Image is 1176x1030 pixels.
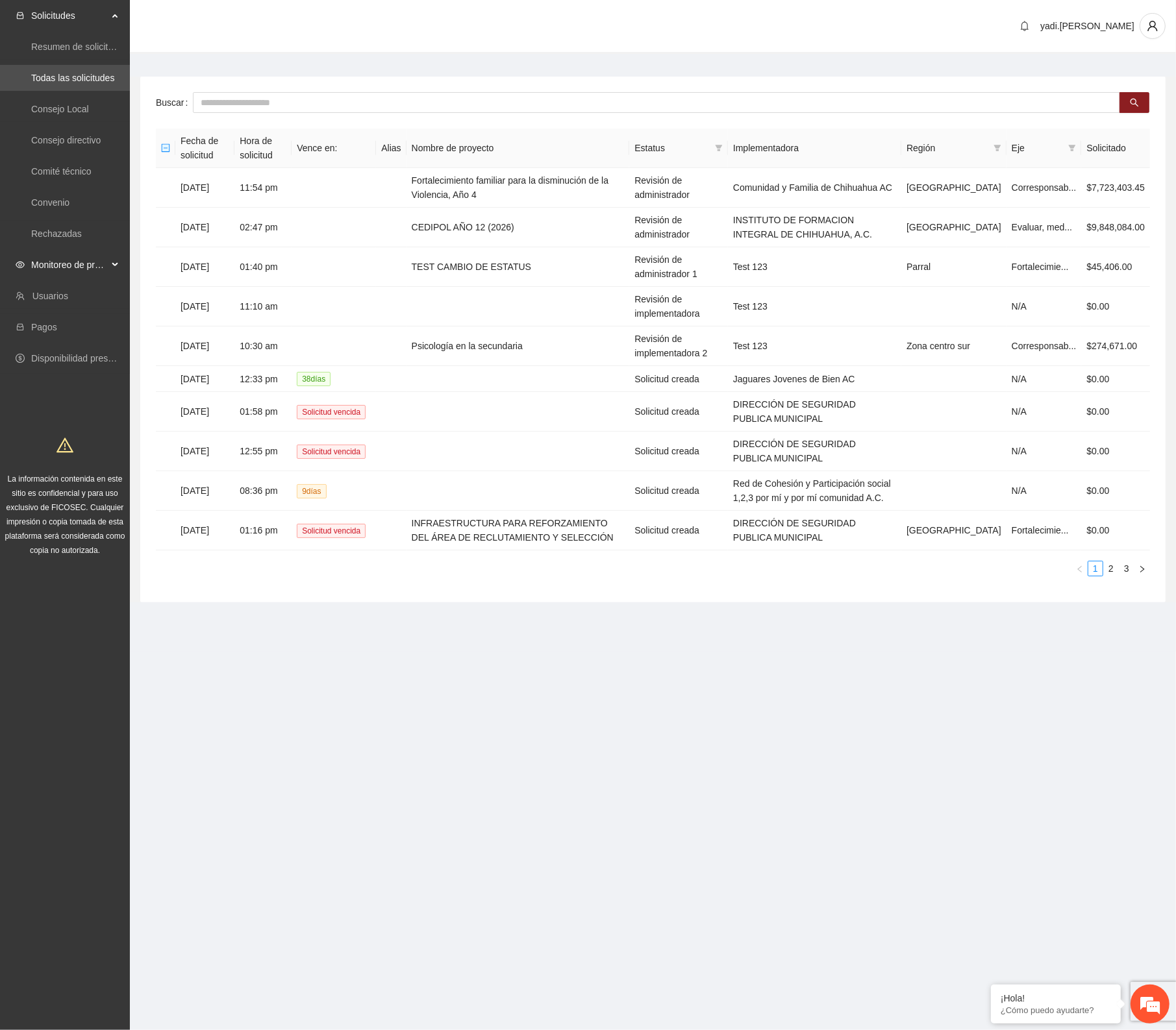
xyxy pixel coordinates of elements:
td: INSTITUTO DE FORMACION INTEGRAL DE CHIHUAHUA, A.C. [728,208,901,247]
td: [DATE] [175,168,234,208]
span: filter [715,144,723,152]
td: Solicitud creada [629,511,728,550]
td: Red de Cohesión y Participación social 1,2,3 por mí y por mí comunidad A.C. [728,471,901,511]
span: Fortalecimie... [1012,262,1069,272]
th: Alias [376,129,406,168]
td: N/A [1007,471,1082,511]
td: $0.00 [1081,471,1150,511]
td: Parral [901,247,1007,287]
span: Evaluar, med... [1012,222,1072,232]
span: Solicitud vencida [297,524,366,538]
td: 12:33 pm [234,366,292,392]
span: filter [994,144,1001,152]
td: [DATE] [175,366,234,392]
span: yadi.[PERSON_NAME] [1040,21,1134,31]
td: Test 123 [728,326,901,366]
span: La información contenida en este sitio es confidencial y para uso exclusivo de FICOSEC. Cualquier... [5,474,125,555]
td: Test 123 [728,247,901,287]
td: DIRECCIÓN DE SEGURIDAD PUBLICA MUNICIPAL [728,432,901,471]
a: Disponibilidad presupuestal [31,353,142,363]
span: Monitoreo de proyectos [31,252,108,278]
td: [DATE] [175,392,234,432]
td: [DATE] [175,287,234,326]
td: 12:55 pm [234,432,292,471]
td: Revisión de implementadora [629,287,728,326]
span: filter [991,138,1004,158]
span: Corresponsab... [1012,182,1077,193]
td: [GEOGRAPHIC_DATA] [901,208,1007,247]
td: 08:36 pm [234,471,292,511]
td: Test 123 [728,287,901,326]
th: Hora de solicitud [234,129,292,168]
td: Revisión de administrador [629,168,728,208]
td: $0.00 [1081,392,1150,432]
button: user [1140,13,1166,39]
th: Fecha de solicitud [175,129,234,168]
th: Solicitado [1081,129,1150,168]
label: Buscar [156,92,193,113]
td: N/A [1007,287,1082,326]
td: Fortalecimiento familiar para la disminución de la Violencia, Año 4 [407,168,630,208]
a: Consejo directivo [31,135,101,145]
span: eye [16,260,25,269]
td: [DATE] [175,432,234,471]
button: bell [1014,16,1035,36]
li: 1 [1088,561,1103,576]
span: Corresponsab... [1012,341,1077,351]
td: [DATE] [175,326,234,366]
td: $0.00 [1081,511,1150,550]
td: [GEOGRAPHIC_DATA] [901,168,1007,208]
td: N/A [1007,366,1082,392]
span: inbox [16,11,25,20]
td: 10:30 am [234,326,292,366]
td: 02:47 pm [234,208,292,247]
a: Rechazadas [31,228,82,239]
td: Solicitud creada [629,432,728,471]
td: [DATE] [175,247,234,287]
td: N/A [1007,432,1082,471]
td: $0.00 [1081,432,1150,471]
td: $7,723,403.45 [1081,168,1150,208]
span: user [1140,20,1165,32]
td: 11:54 pm [234,168,292,208]
td: 01:16 pm [234,511,292,550]
span: Estatus [634,141,710,155]
td: INFRAESTRUCTURA PARA REFORZAMIENTO DEL ÁREA DE RECLUTAMIENTO Y SELECCIÓN [407,511,630,550]
a: Consejo Local [31,104,89,114]
td: CEDIPOL AÑO 12 (2026) [407,208,630,247]
span: Solicitud vencida [297,405,366,419]
a: Usuarios [32,291,68,301]
th: Vence en: [292,129,376,168]
li: Next Page [1134,561,1150,576]
li: 2 [1103,561,1119,576]
td: 11:10 am [234,287,292,326]
span: left [1076,565,1084,573]
td: Revisión de implementadora 2 [629,326,728,366]
td: Psicología en la secundaria [407,326,630,366]
a: Comité técnico [31,166,92,177]
a: 2 [1104,561,1118,576]
a: 1 [1088,561,1103,576]
span: right [1138,565,1146,573]
td: DIRECCIÓN DE SEGURIDAD PUBLICA MUNICIPAL [728,392,901,432]
td: [DATE] [175,208,234,247]
a: Pagos [31,322,57,332]
span: 9 día s [297,484,326,498]
td: Revisión de administrador [629,208,728,247]
span: filter [712,138,725,158]
th: Implementadora [728,129,901,168]
button: search [1120,92,1149,113]
td: DIRECCIÓN DE SEGURIDAD PUBLICA MUNICIPAL [728,511,901,550]
button: right [1134,561,1150,576]
td: [DATE] [175,511,234,550]
td: 01:58 pm [234,392,292,432]
td: TEST CAMBIO DE ESTATUS [407,247,630,287]
div: ¡Hola! [1001,993,1111,1003]
span: warning [56,437,73,454]
span: Eje [1012,141,1064,155]
td: N/A [1007,392,1082,432]
td: $9,848,084.00 [1081,208,1150,247]
li: Previous Page [1072,561,1088,576]
span: Fortalecimie... [1012,525,1069,535]
td: Solicitud creada [629,471,728,511]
